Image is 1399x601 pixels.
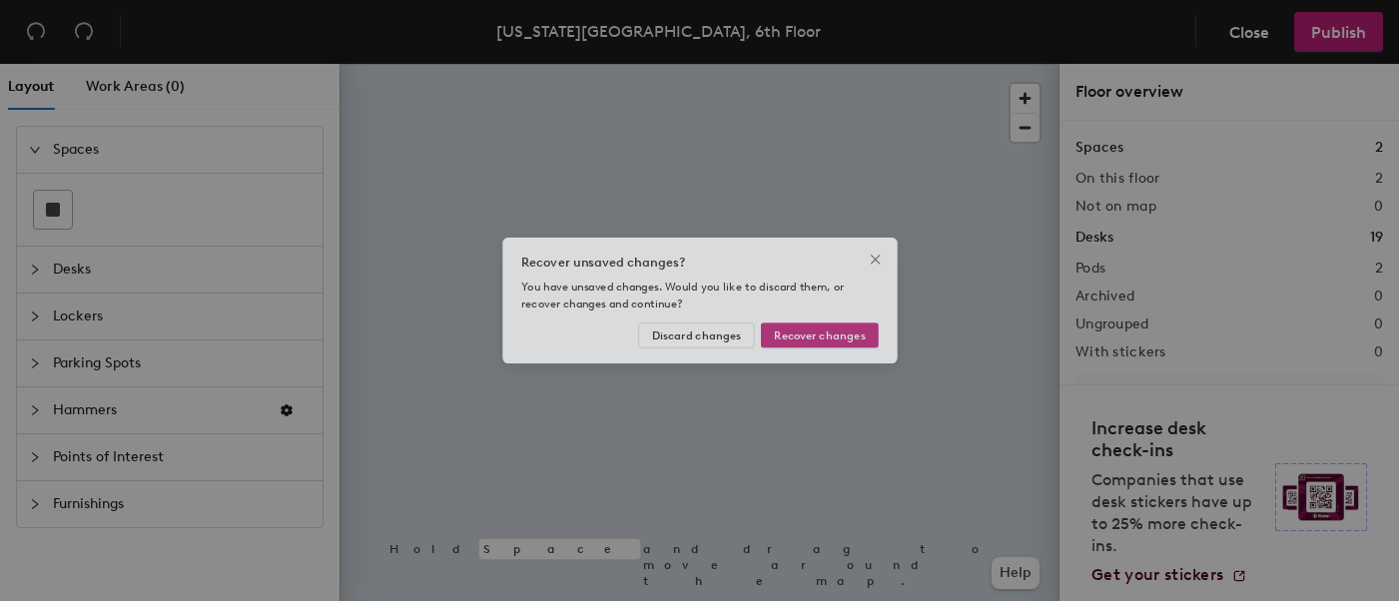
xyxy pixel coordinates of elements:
[622,328,769,360] button: Discard changes
[474,275,882,313] span: You have unsaved changes. Would you like to discard them, or recover changes and continue?
[777,328,926,360] button: Recover changes
[794,336,909,353] span: Recover changes
[639,336,752,353] span: Discard changes
[914,241,930,257] span: close
[906,233,938,265] button: Close
[906,241,938,257] span: Close
[474,241,926,265] div: Recover unsaved changes?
